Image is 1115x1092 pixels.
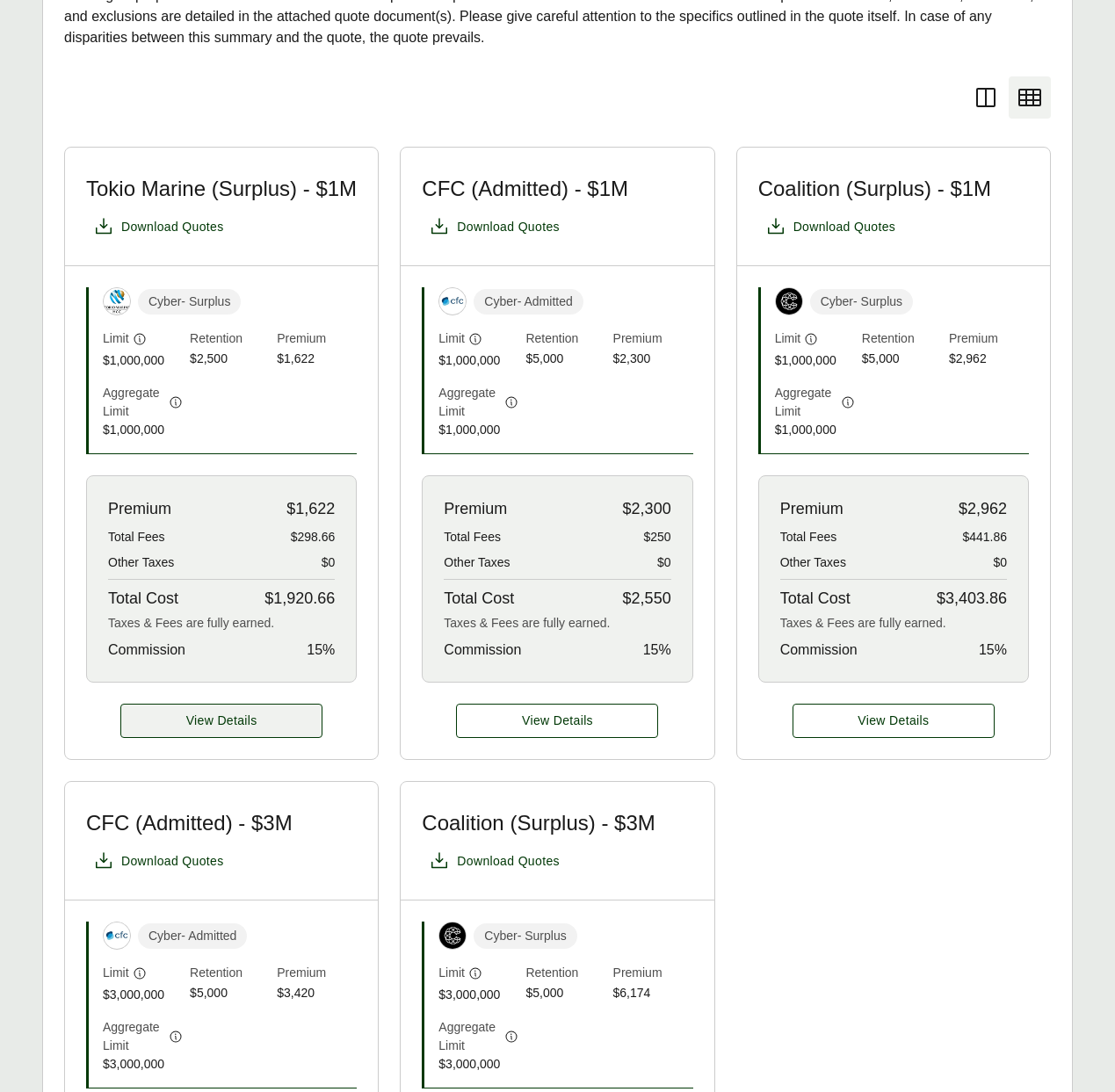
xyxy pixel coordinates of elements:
span: $2,300 [623,497,671,521]
img: Coalition [439,922,466,949]
div: Taxes & Fees are fully earned. [444,614,670,633]
span: $2,300 [613,350,693,370]
button: Download Quotes [758,209,903,244]
span: Limit [438,329,465,348]
span: Limit [103,329,129,348]
span: Retention [190,329,270,350]
span: Limit [103,964,129,982]
span: View Details [522,712,593,730]
span: Retention [525,964,605,984]
span: Cyber - Surplus [138,289,241,315]
a: Coalition (Surplus) - $1M details [793,704,995,738]
span: $250 [644,528,671,546]
span: Premium [780,497,843,521]
span: Total Fees [780,528,837,546]
span: $3,420 [277,984,357,1004]
span: Limit [438,964,465,982]
button: Download Quotes [86,209,231,244]
h3: Tokio Marine (Surplus) - $1M [86,176,357,202]
span: $1,920.66 [264,587,335,611]
span: $2,500 [190,350,270,370]
span: $1,000,000 [103,421,183,439]
span: 15 % [307,640,335,661]
img: CFC [439,288,466,315]
span: $1,000,000 [775,421,855,439]
span: Other Taxes [780,553,846,572]
span: 15 % [643,640,671,661]
span: $3,000,000 [103,986,183,1004]
button: View Details [120,704,322,738]
span: $1,622 [286,497,335,521]
span: Commission [108,640,185,661]
span: $0 [657,553,671,572]
span: Aggregate Limit [103,384,165,421]
span: 15 % [979,640,1007,661]
span: $0 [322,553,336,572]
span: $5,000 [190,984,270,1004]
span: Commission [444,640,521,661]
span: $5,000 [862,350,942,370]
button: Download Quotes [422,209,567,244]
span: $441.86 [962,528,1007,546]
span: $5,000 [525,350,605,370]
span: Download Quotes [457,218,560,236]
img: Tokio Marine [104,288,130,315]
span: Other Taxes [108,553,174,572]
span: $5,000 [525,984,605,1004]
a: CFC (Admitted) - $1M details [456,704,658,738]
span: Retention [525,329,605,350]
span: Download Quotes [457,852,560,871]
span: Limit [775,329,801,348]
span: Total Cost [780,587,851,611]
button: Download Quotes [422,843,567,879]
span: Cyber - Surplus [474,923,576,949]
span: Total Cost [108,587,178,611]
span: $2,962 [959,497,1007,521]
span: Commission [780,640,858,661]
h3: Coalition (Surplus) - $1M [758,176,991,202]
span: View Details [186,712,257,730]
span: Aggregate Limit [775,384,837,421]
span: Retention [862,329,942,350]
span: Total Fees [108,528,165,546]
span: $1,622 [277,350,357,370]
span: Download Quotes [121,852,224,871]
img: Coalition [776,288,802,315]
span: Retention [190,964,270,984]
span: $6,174 [613,984,693,1004]
a: Tokio Marine (Surplus) - $1M details [120,704,322,738]
span: Download Quotes [121,218,224,236]
span: Premium [277,329,357,350]
span: Cyber - Admitted [138,923,247,949]
span: $1,000,000 [438,351,518,370]
span: $3,403.86 [937,587,1007,611]
h3: Coalition (Surplus) - $3M [422,810,655,836]
span: $3,000,000 [103,1055,183,1074]
img: CFC [104,922,130,949]
span: $0 [993,553,1007,572]
button: Download Quotes [86,843,231,879]
span: Premium [613,964,693,984]
span: Download Quotes [793,218,896,236]
span: Total Cost [444,587,514,611]
span: Premium [277,964,357,984]
h3: CFC (Admitted) - $3M [86,810,293,836]
span: Other Taxes [444,553,510,572]
span: Premium [444,497,507,521]
span: $3,000,000 [438,986,518,1004]
span: $2,550 [623,587,671,611]
span: Aggregate Limit [103,1018,165,1055]
div: Taxes & Fees are fully earned. [108,614,335,633]
span: $1,000,000 [438,421,518,439]
span: Cyber - Admitted [474,289,583,315]
span: $3,000,000 [438,1055,518,1074]
span: View Details [858,712,929,730]
span: Cyber - Surplus [810,289,913,315]
button: View Details [793,704,995,738]
span: Premium [108,497,171,521]
span: Total Fees [444,528,501,546]
span: Premium [613,329,693,350]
